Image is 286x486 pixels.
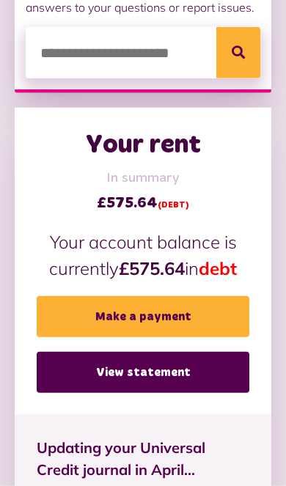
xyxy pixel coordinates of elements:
a: View statement [37,352,249,393]
span: £575.64 [37,192,249,214]
h2: Your rent [37,130,249,161]
span: In summary [37,169,249,188]
p: Your account balance is currently in [37,229,249,281]
span: Updating your Universal Credit journal in April... [37,437,249,481]
a: Make a payment [37,296,249,337]
span: debt [199,257,237,279]
strong: £575.64 [119,257,185,279]
span: (DEBT) [158,201,189,210]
